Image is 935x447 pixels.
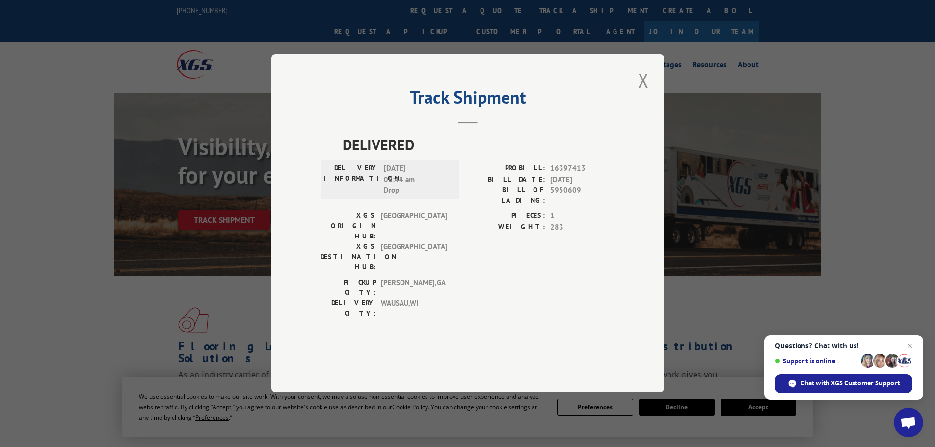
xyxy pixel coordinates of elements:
[468,163,545,175] label: PROBILL:
[321,278,376,298] label: PICKUP CITY:
[343,134,615,156] span: DELIVERED
[468,222,545,233] label: WEIGHT:
[321,211,376,242] label: XGS ORIGIN HUB:
[321,90,615,109] h2: Track Shipment
[381,278,447,298] span: [PERSON_NAME] , GA
[468,211,545,222] label: PIECES:
[775,374,912,393] span: Chat with XGS Customer Support
[384,163,450,197] span: [DATE] 08:44 am Drop
[550,222,615,233] span: 283
[775,342,912,350] span: Questions? Chat with us!
[381,211,447,242] span: [GEOGRAPHIC_DATA]
[381,298,447,319] span: WAUSAU , WI
[550,211,615,222] span: 1
[894,408,923,437] a: Open chat
[550,163,615,175] span: 16397413
[468,185,545,206] label: BILL OF LADING:
[321,298,376,319] label: DELIVERY CITY:
[321,242,376,273] label: XGS DESTINATION HUB:
[381,242,447,273] span: [GEOGRAPHIC_DATA]
[323,163,379,197] label: DELIVERY INFORMATION:
[550,185,615,206] span: 5950609
[775,357,857,365] span: Support is online
[635,67,652,94] button: Close modal
[468,174,545,185] label: BILL DATE:
[550,174,615,185] span: [DATE]
[801,379,900,388] span: Chat with XGS Customer Support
